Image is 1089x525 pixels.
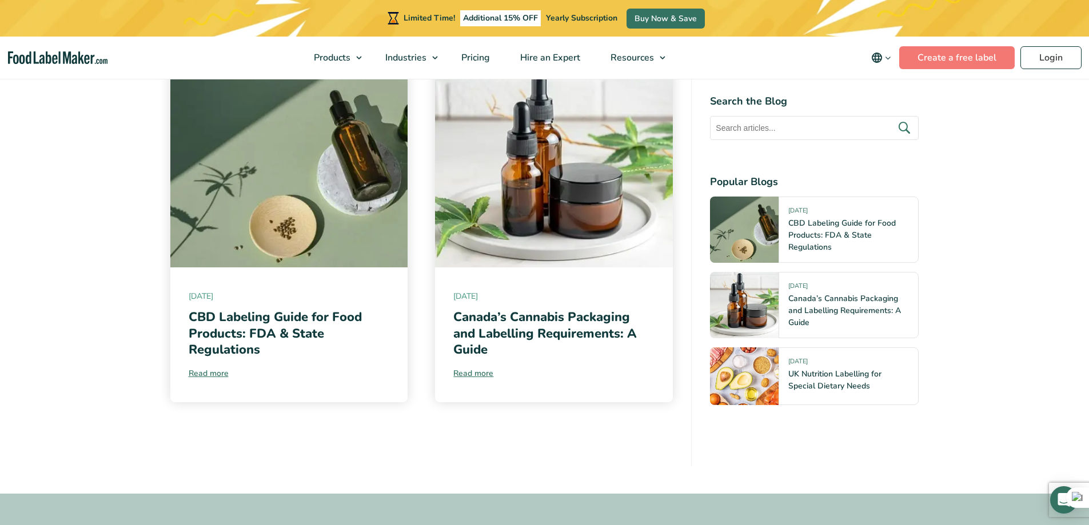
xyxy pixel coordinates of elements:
span: Limited Time! [404,13,455,23]
a: Resources [596,37,671,79]
a: Products [299,37,368,79]
a: Read more [189,367,390,379]
a: Canada’s Cannabis Packaging and Labelling Requirements: A Guide [788,293,901,328]
a: Read more [453,367,655,379]
span: Resources [607,51,655,64]
span: [DATE] [788,206,808,219]
input: Search articles... [710,116,919,140]
a: CBD Labeling Guide for Food Products: FDA & State Regulations [189,308,362,358]
span: Yearly Subscription [546,13,617,23]
a: Industries [370,37,444,79]
a: Create a free label [899,46,1015,69]
span: [DATE] [189,290,390,302]
a: Pricing [446,37,502,79]
h4: Popular Blogs [710,174,919,190]
a: UK Nutrition Labelling for Special Dietary Needs [788,368,881,391]
div: Open Intercom Messenger [1050,486,1078,514]
h4: Search the Blog [710,94,919,109]
span: Industries [382,51,428,64]
span: [DATE] [788,282,808,295]
a: Login [1020,46,1082,69]
span: [DATE] [453,290,655,302]
span: Products [310,51,352,64]
span: Pricing [458,51,491,64]
a: Canada’s Cannabis Packaging and Labelling Requirements: A Guide [453,308,637,358]
a: Buy Now & Save [627,9,705,29]
span: Additional 15% OFF [460,10,541,26]
a: CBD Labeling Guide for Food Products: FDA & State Regulations [788,218,896,253]
span: Hire an Expert [517,51,581,64]
a: Hire an Expert [505,37,593,79]
span: [DATE] [788,357,808,370]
